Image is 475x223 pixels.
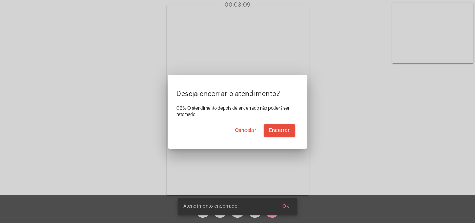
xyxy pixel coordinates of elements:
span: Encerrar [269,128,290,133]
span: Atendimento encerrado [183,203,237,210]
span: Cancelar [235,128,256,133]
button: Encerrar [264,124,295,137]
span: OBS: O atendimento depois de encerrado não poderá ser retomado. [176,106,290,117]
span: Ok [282,204,289,209]
button: Cancelar [230,124,262,137]
p: Deseja encerrar o atendimento? [176,90,299,98]
span: 00:03:09 [225,2,250,8]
